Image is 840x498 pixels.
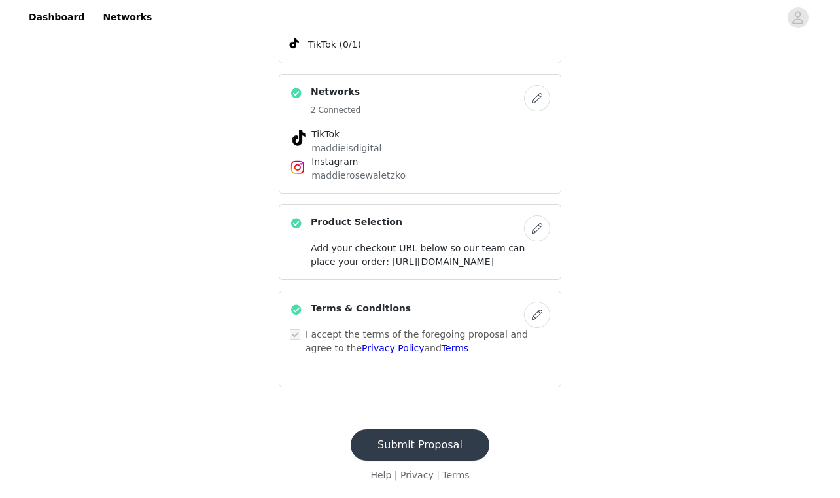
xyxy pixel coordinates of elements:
p: I accept the terms of the foregoing proposal and agree to the and [306,328,550,355]
span: | [436,470,440,480]
span: | [394,470,398,480]
a: Dashboard [21,3,92,32]
button: Submit Proposal [351,429,489,461]
p: maddieisdigital [311,141,529,155]
a: Terms [442,343,468,353]
a: Help [370,470,391,480]
h4: Terms & Conditions [311,302,411,315]
span: Add your checkout URL below so our team can place your order: [URL][DOMAIN_NAME] [311,243,525,267]
a: Terms [442,470,469,480]
a: Privacy Policy [362,343,424,353]
span: TikTok (0/1) [308,38,361,52]
div: Terms & Conditions [279,291,561,387]
img: Instagram Icon [290,160,306,175]
p: maddierosewaletzko [311,169,529,183]
a: Privacy [400,470,434,480]
div: Product Selection [279,204,561,280]
a: Networks [95,3,160,32]
h5: 2 Connected [311,104,360,116]
h4: Product Selection [311,215,402,229]
h4: Instagram [311,155,529,169]
h4: TikTok [311,128,529,141]
div: avatar [792,7,804,28]
div: Networks [279,74,561,194]
h4: Networks [311,85,360,99]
